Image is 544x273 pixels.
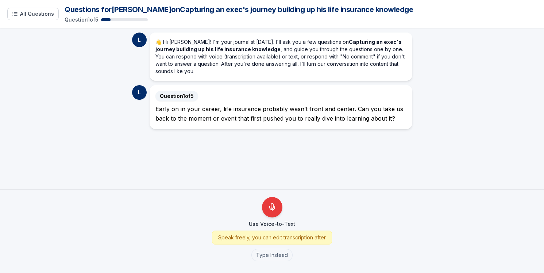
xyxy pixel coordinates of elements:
[262,197,282,217] button: Use Voice-to-Text
[212,231,332,244] div: Speak freely, you can edit transcription after
[249,220,295,228] p: Use Voice-to-Text
[155,38,406,75] p: Hi [PERSON_NAME]! I'm your journalist [DATE]. I'll ask you a few questions on , and guide you thr...
[20,10,54,18] span: All Questions
[65,4,537,15] h1: Questions for [PERSON_NAME] on Capturing an exec's journey building up his life insurance knowledge
[155,91,198,101] span: Question 1 of 5
[132,85,147,100] div: L
[155,39,162,45] span: 👋
[65,16,98,23] p: Question 1 of 5
[7,8,59,20] button: Show all questions
[132,33,147,47] div: L
[155,104,406,123] div: Early on in your career, life insurance probably wasn’t front and center. Can you take us back to...
[251,249,293,261] button: Type Instead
